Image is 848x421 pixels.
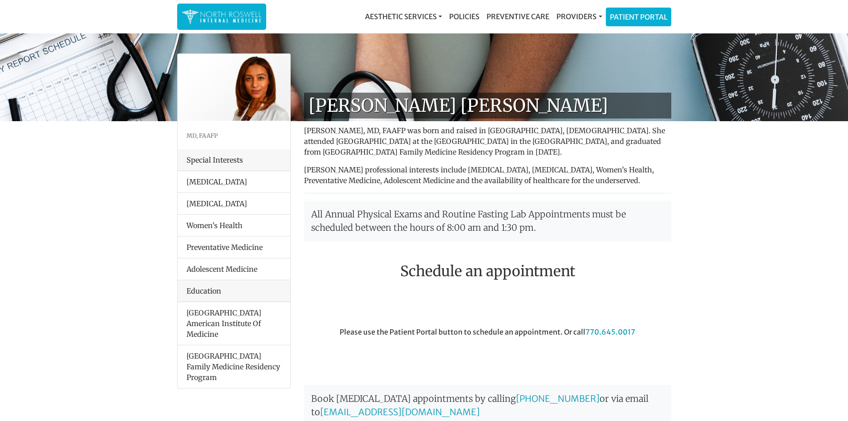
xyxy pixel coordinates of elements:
div: Education [178,280,290,302]
a: [PHONE_NUMBER] [516,393,600,404]
p: All Annual Physical Exams and Routine Fasting Lab Appointments must be scheduled between the hour... [304,200,671,241]
li: Adolescent Medicine [178,258,290,280]
a: [EMAIL_ADDRESS][DOMAIN_NAME] [320,406,480,417]
small: MD, FAAFP [187,132,218,139]
h2: Schedule an appointment [304,263,671,280]
li: Women’s Health [178,214,290,237]
li: [GEOGRAPHIC_DATA] American Institute Of Medicine [178,302,290,345]
a: Providers [553,8,605,25]
a: Preventive Care [483,8,553,25]
li: [MEDICAL_DATA] [178,192,290,215]
h1: [PERSON_NAME] [PERSON_NAME] [304,93,671,119]
p: [PERSON_NAME], MD, FAAFP was born and raised in [GEOGRAPHIC_DATA], [DEMOGRAPHIC_DATA]. She attend... [304,125,671,157]
img: North Roswell Internal Medicine [182,8,262,25]
img: Dr. Farah Mubarak Ali MD, FAAFP [178,54,290,121]
div: Please use the Patient Portal button to schedule an appointment. Or call [297,327,678,376]
a: Aesthetic Services [361,8,446,25]
div: Special Interests [178,149,290,171]
li: [MEDICAL_DATA] [178,171,290,193]
p: [PERSON_NAME] professional interests include [MEDICAL_DATA], [MEDICAL_DATA], Women’s Health, Prev... [304,164,671,186]
li: [GEOGRAPHIC_DATA] Family Medicine Residency Program [178,345,290,388]
a: Policies [446,8,483,25]
a: 770.645.0017 [585,327,635,336]
li: Preventative Medicine [178,236,290,258]
a: Patient Portal [606,8,671,26]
